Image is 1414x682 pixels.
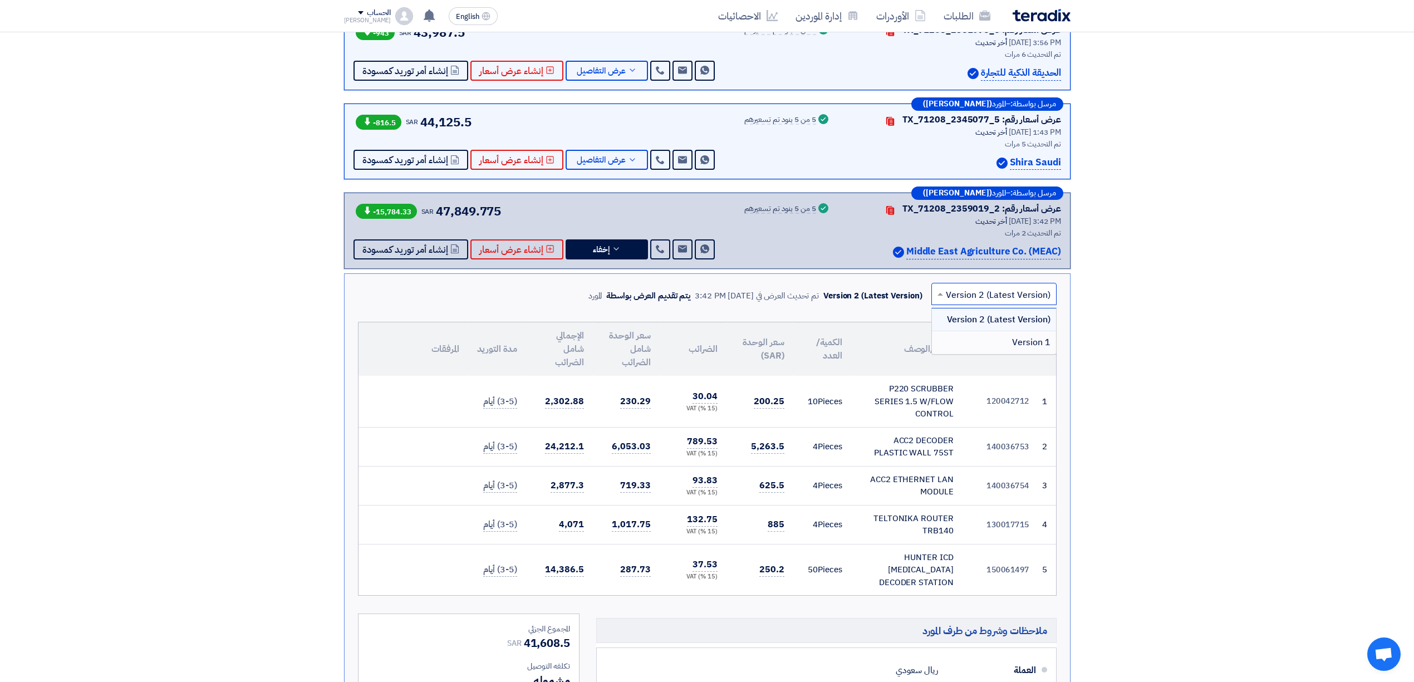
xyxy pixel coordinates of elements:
[526,322,593,376] th: الإجمالي شامل الضرائب
[687,513,717,527] span: 132.75
[759,479,784,493] span: 625.5
[660,322,726,376] th: الضرائب
[479,246,543,254] span: إنشاء عرض أسعار
[620,563,650,577] span: 287.73
[992,100,1006,108] span: المورد
[367,8,391,18] div: الحساب
[566,61,648,81] button: عرض التفاصيل
[1038,466,1056,505] td: 3
[545,395,583,409] span: 2,302.88
[902,202,1061,215] div: عرض أسعار رقم: TX_71208_2359019_2
[620,479,650,493] span: 719.33
[851,322,963,376] th: البيان/الوصف
[1012,336,1050,349] span: Version 1
[669,527,718,537] div: (15 %) VAT
[354,239,468,259] button: إنشاء أمر توريد كمسودة
[483,479,517,493] span: (3-5) أيام
[963,376,1038,427] td: 120042712
[551,479,583,493] span: 2,877.3
[479,67,543,75] span: إنشاء عرض أسعار
[813,518,818,531] span: 4
[588,290,602,302] div: المورد
[687,435,717,449] span: 789.53
[751,440,784,454] span: 5,263.5
[902,113,1061,126] div: عرض أسعار رقم: TX_71208_2345077_5
[566,150,648,170] button: عرض التفاصيل
[793,376,851,427] td: Pieces
[813,479,818,492] span: 4
[744,26,816,35] div: 5 من 5 بنود تم تسعيرهم
[577,67,626,75] span: عرض التفاصيل
[867,3,935,29] a: الأوردرات
[844,138,1061,150] div: تم التحديث 5 مرات
[963,505,1038,544] td: 130017715
[1013,9,1071,22] img: Teradix logo
[470,239,563,259] button: إنشاء عرض أسعار
[1009,37,1061,48] span: [DATE] 3:56 PM
[844,227,1061,239] div: تم التحديث 2 مرات
[860,473,954,498] div: ACC2 ETHERNET LAN MODULE
[947,313,1050,326] span: Version 2 (Latest Version)
[1009,215,1061,227] span: [DATE] 3:42 PM
[362,67,448,75] span: إنشاء أمر توريد كمسودة
[1009,126,1061,138] span: [DATE] 1:43 PM
[596,618,1057,643] h5: ملاحظات وشروط من طرف المورد
[483,395,517,409] span: (3-5) أيام
[935,3,999,29] a: الطلبات
[354,150,468,170] button: إنشاء أمر توريد كمسودة
[923,100,992,108] b: ([PERSON_NAME])
[483,440,517,454] span: (3-5) أيام
[479,156,543,164] span: إنشاء عرض أسعار
[963,427,1038,466] td: 140036753
[975,215,1007,227] span: أخر تحديث
[693,558,718,572] span: 37.53
[911,97,1063,111] div: –
[975,126,1007,138] span: أخر تحديث
[754,395,784,409] span: 200.25
[1038,544,1056,595] td: 5
[975,37,1007,48] span: أخر تحديث
[1038,505,1056,544] td: 4
[456,13,479,21] span: English
[992,189,1006,197] span: المورد
[545,440,583,454] span: 24,212.1
[1010,100,1056,108] span: مرسل بواسطة:
[354,61,468,81] button: إنشاء أمر توريد كمسودة
[793,505,851,544] td: Pieces
[906,244,1061,259] p: Middle East Agriculture Co. (MEAC)
[793,466,851,505] td: Pieces
[593,246,610,254] span: إخفاء
[860,434,954,459] div: ACC2 DECODER PLASTIC WALL 75ST
[669,488,718,498] div: (15 %) VAT
[669,449,718,459] div: (15 %) VAT
[963,544,1038,595] td: 150061497
[367,623,570,635] div: المجموع الجزئي
[359,322,468,376] th: المرفقات
[823,290,922,302] div: Version 2 (Latest Version)
[356,115,401,130] span: -816.5
[911,187,1063,200] div: –
[726,322,793,376] th: سعر الوحدة (SAR)
[470,150,563,170] button: إنشاء عرض أسعار
[420,113,471,131] span: 44,125.5
[421,207,434,217] span: SAR
[896,660,937,681] div: ريال سعودي
[507,637,522,649] span: SAR
[744,116,816,125] div: 5 من 5 بنود تم تسعيرهم
[612,440,650,454] span: 6,053.03
[787,3,867,29] a: إدارة الموردين
[860,551,954,589] div: HUNTER ICD [MEDICAL_DATA] DECODER STATION
[1038,427,1056,466] td: 2
[470,61,563,81] button: إنشاء عرض أسعار
[1367,637,1401,671] div: Open chat
[808,563,818,576] span: 50
[524,635,570,651] span: 41,608.5
[468,322,526,376] th: مدة التوريد
[669,572,718,582] div: (15 %) VAT
[808,395,818,408] span: 10
[669,404,718,414] div: (15 %) VAT
[483,563,517,577] span: (3-5) أيام
[606,290,690,302] div: يتم تقديم العرض بواسطة
[813,440,818,453] span: 4
[793,322,851,376] th: الكمية/العدد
